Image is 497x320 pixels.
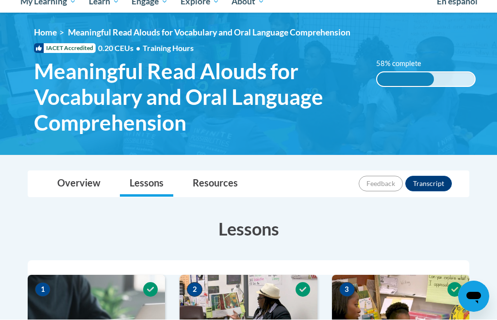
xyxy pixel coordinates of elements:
[68,28,350,38] span: Meaningful Read Alouds for Vocabulary and Oral Language Comprehension
[34,44,96,53] span: IACET Accredited
[183,171,248,197] a: Resources
[34,59,362,135] span: Meaningful Read Alouds for Vocabulary and Oral Language Comprehension
[339,283,355,297] span: 3
[136,44,140,53] span: •
[458,281,489,312] iframe: Button to launch messaging window
[28,217,469,241] h3: Lessons
[98,43,143,54] span: 0.20 CEUs
[405,176,452,192] button: Transcript
[143,44,194,53] span: Training Hours
[48,171,110,197] a: Overview
[377,73,434,86] div: 58% complete
[376,59,432,69] label: 58% complete
[35,283,50,297] span: 1
[120,171,173,197] a: Lessons
[34,28,57,38] a: Home
[187,283,202,297] span: 2
[359,176,403,192] button: Feedback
